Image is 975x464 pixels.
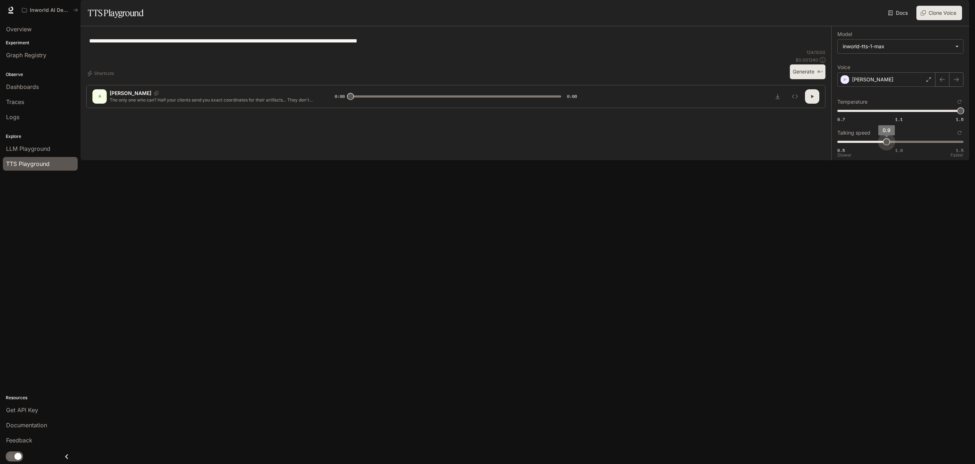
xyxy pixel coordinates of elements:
a: Docs [887,6,911,20]
p: 124 / 1000 [806,49,825,55]
p: Faster [951,153,963,157]
span: 1.0 [895,147,903,153]
button: Shortcuts [86,68,117,79]
button: Copy Voice ID [151,91,161,95]
h1: TTS Playground [88,6,143,20]
p: $ 0.001240 [796,57,818,63]
button: All workspaces [19,3,81,17]
span: 1.5 [956,116,963,122]
button: Clone Voice [916,6,962,20]
p: Slower [837,153,852,157]
span: 1.1 [895,116,903,122]
p: The only one who can? Half your clients send you exact coordinates for their artifacts... They do... [110,97,317,103]
button: Inspect [788,89,802,104]
span: 0.7 [837,116,845,122]
span: 0.5 [837,147,845,153]
p: Temperature [837,99,868,104]
div: inworld-tts-1-max [843,43,952,50]
p: [PERSON_NAME] [852,76,893,83]
span: 0:06 [567,93,577,100]
button: Download audio [770,89,785,104]
p: Voice [837,65,850,70]
button: Reset to default [956,129,963,137]
div: inworld-tts-1-max [838,40,963,53]
span: 0:00 [335,93,345,100]
button: Generate⌘⏎ [790,64,825,79]
div: A [94,91,105,102]
button: Reset to default [956,98,963,106]
p: Talking speed [837,130,870,135]
p: Inworld AI Demos [30,7,70,13]
p: ⌘⏎ [817,70,823,74]
p: Model [837,32,852,37]
p: [PERSON_NAME] [110,90,151,97]
span: 1.5 [956,147,963,153]
span: 0.9 [883,127,891,133]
